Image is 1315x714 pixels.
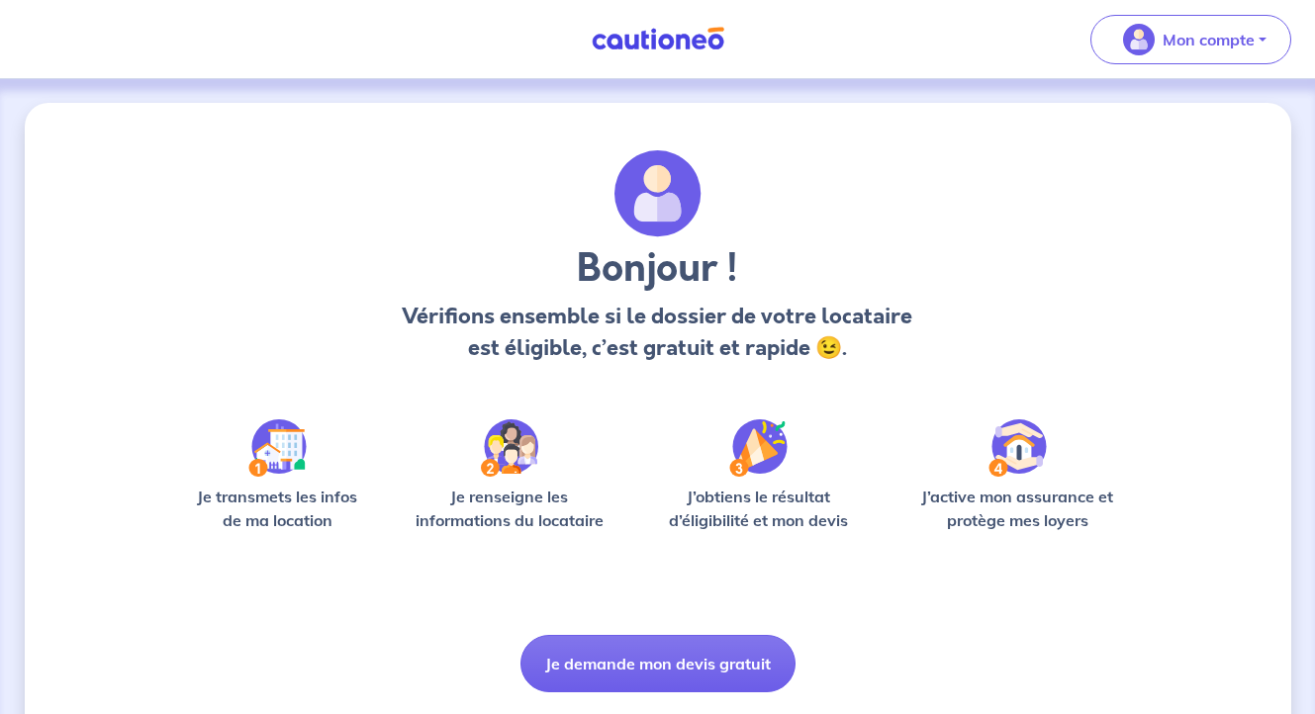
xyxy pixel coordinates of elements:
[988,419,1047,477] img: /static/bfff1cf634d835d9112899e6a3df1a5d/Step-4.svg
[1123,24,1155,55] img: illu_account_valid_menu.svg
[729,419,788,477] img: /static/f3e743aab9439237c3e2196e4328bba9/Step-3.svg
[397,301,918,364] p: Vérifions ensemble si le dossier de votre locataire est éligible, c’est gratuit et rapide 😉.
[520,635,796,692] button: Je demande mon devis gratuit
[248,419,307,477] img: /static/90a569abe86eec82015bcaae536bd8e6/Step-1.svg
[1090,15,1291,64] button: illu_account_valid_menu.svgMon compte
[481,419,538,477] img: /static/c0a346edaed446bb123850d2d04ad552/Step-2.svg
[902,485,1133,532] p: J’active mon assurance et protège mes loyers
[404,485,616,532] p: Je renseigne les informations du locataire
[647,485,871,532] p: J’obtiens le résultat d’éligibilité et mon devis
[1163,28,1255,51] p: Mon compte
[614,150,702,237] img: archivate
[397,245,918,293] h3: Bonjour !
[183,485,372,532] p: Je transmets les infos de ma location
[584,27,732,51] img: Cautioneo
